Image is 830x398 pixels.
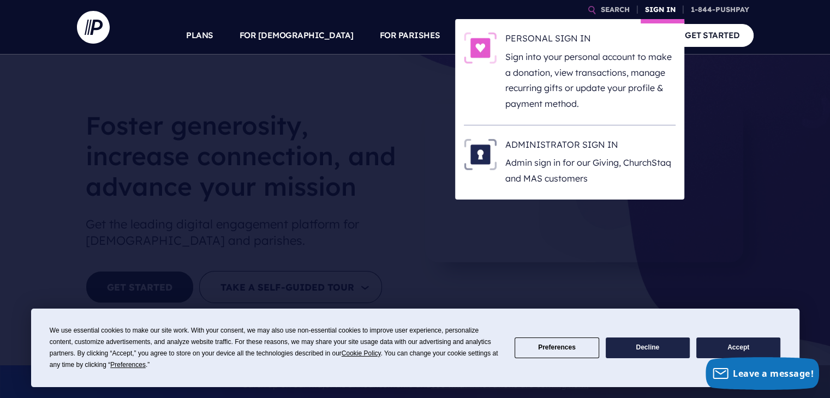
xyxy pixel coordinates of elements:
button: Leave a message! [706,357,819,390]
p: Admin sign in for our Giving, ChurchStaq and MAS customers [505,155,676,186]
a: EXPLORE [541,16,579,55]
span: Preferences [110,361,146,369]
div: Cookie Consent Prompt [31,309,799,387]
div: We use essential cookies to make our site work. With your consent, we may also use non-essential ... [50,325,501,371]
img: ADMINISTRATOR SIGN IN - Illustration [464,138,497,170]
a: GET STARTED [671,24,754,46]
a: PERSONAL SIGN IN - Illustration PERSONAL SIGN IN Sign into your personal account to make a donati... [464,32,676,112]
p: Sign into your personal account to make a donation, view transactions, manage recurring gifts or ... [505,49,676,112]
a: COMPANY [605,16,646,55]
a: FOR [DEMOGRAPHIC_DATA] [240,16,354,55]
a: PLANS [186,16,213,55]
h6: PERSONAL SIGN IN [505,32,676,49]
span: Leave a message! [733,367,814,379]
button: Preferences [515,337,599,359]
h6: ADMINISTRATOR SIGN IN [505,138,676,155]
a: SOLUTIONS [467,16,515,55]
span: Cookie Policy [342,349,381,357]
button: Decline [606,337,690,359]
img: PERSONAL SIGN IN - Illustration [464,32,497,64]
button: Accept [696,337,780,359]
a: FOR PARISHES [380,16,440,55]
a: ADMINISTRATOR SIGN IN - Illustration ADMINISTRATOR SIGN IN Admin sign in for our Giving, ChurchSt... [464,138,676,186]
